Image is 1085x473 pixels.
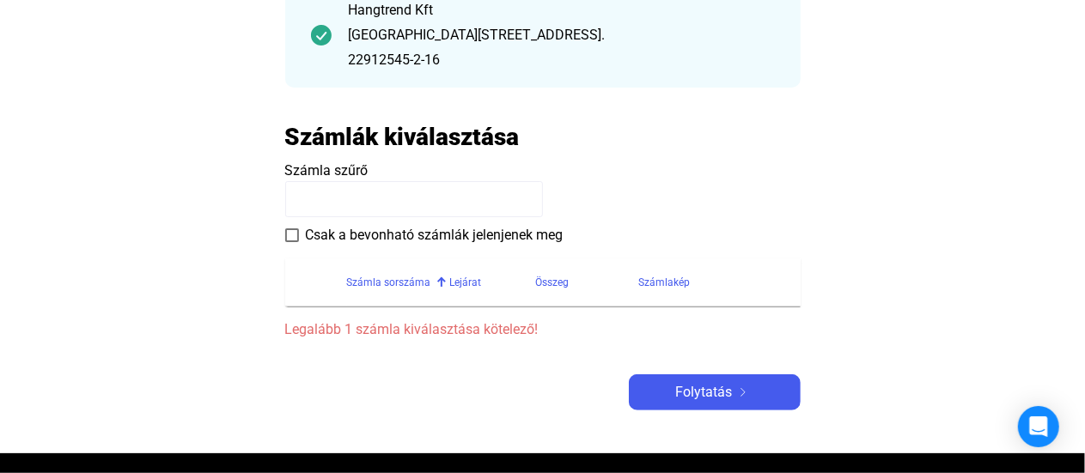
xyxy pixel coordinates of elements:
div: [GEOGRAPHIC_DATA][STREET_ADDRESS]. [349,25,775,45]
span: Számla szűrő [285,162,369,179]
div: Számlakép [639,272,780,293]
div: Számlakép [639,272,691,293]
div: Lejárat [450,272,536,293]
span: Legalább 1 számla kiválasztása kötelező! [285,319,801,340]
img: arrow-right-white [733,388,753,397]
img: checkmark-darker-green-circle [311,25,332,45]
div: Összeg [536,272,570,293]
div: Számla sorszáma [347,272,431,293]
button: Folytatásarrow-right-white [629,374,801,410]
div: Összeg [536,272,639,293]
div: Open Intercom Messenger [1018,406,1059,447]
span: Csak a bevonható számlák jelenjenek meg [306,225,564,246]
div: Számla sorszáma [347,272,450,293]
div: Lejárat [450,272,482,293]
h2: Számlák kiválasztása [285,122,520,152]
div: 22912545-2-16 [349,50,775,70]
span: Folytatás [676,382,733,403]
